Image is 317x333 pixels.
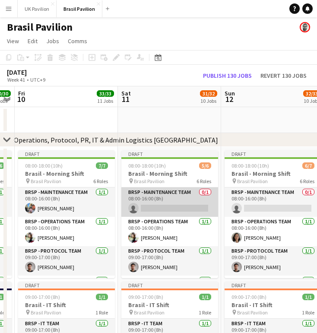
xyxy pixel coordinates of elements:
span: View [7,37,19,45]
app-job-card: Draft08:00-18:00 (10h)7/7Brasil - Morning Shift Brasil Pavilion6 RolesBRSP - Maintenance Team1/10... [18,150,115,278]
app-card-role: BRSP - Operations Team1/108:00-16:00 (8h)[PERSON_NAME] [18,217,115,246]
span: Sat [121,89,131,97]
span: 7/7 [96,162,108,169]
div: Draft [18,282,115,289]
a: Jobs [43,35,63,47]
h3: Brasil - IT Shift [18,301,115,309]
span: 6/7 [302,162,314,169]
span: 08:00-18:00 (10h) [25,162,63,169]
span: 1 Role [302,309,314,316]
a: View [3,35,22,47]
div: [DATE] [7,68,65,76]
div: 11 Jobs [97,98,114,104]
span: Week 41 [5,76,27,83]
span: 08:00-18:00 (10h) [231,162,269,169]
span: 1/1 [302,294,314,300]
span: Brasil Pavilion [237,178,268,184]
span: 11 [120,94,131,104]
span: 1 Role [199,309,211,316]
a: Edit [24,35,41,47]
span: 08:00-18:00 (10h) [128,162,166,169]
h3: Brasil - Morning Shift [18,170,115,178]
button: UK Pavilion [18,0,57,17]
h3: Brasil - IT Shift [121,301,218,309]
span: Sun [225,89,235,97]
span: 6 Roles [197,178,211,184]
span: Brasil Pavilion [134,309,165,316]
app-job-card: Draft08:00-18:00 (10h)5/6Brasil - Morning Shift Brasil Pavilion6 RolesBRSP - Maintenance Team0/10... [121,150,218,278]
span: Brasil Pavilion [134,178,165,184]
div: UTC+9 [30,76,45,83]
span: 31/32 [200,90,217,97]
span: Jobs [46,37,59,45]
app-card-role: BRSP - Admin & Logistics Team1/1 [121,276,218,305]
h1: Brasil Pavilion [7,21,73,34]
span: 6 Roles [300,178,314,184]
app-card-role: BRSP - Operations Team1/108:00-16:00 (8h)[PERSON_NAME] [121,217,218,246]
a: Comms [64,35,91,47]
span: 09:00-17:00 (8h) [231,294,266,300]
div: Draft [121,282,218,289]
span: 1/1 [199,294,211,300]
div: Draft [18,150,115,157]
app-user-avatar: Christophe Leroy [300,22,310,32]
app-card-role: BRSP - Maintenance Team1/108:00-16:00 (8h)[PERSON_NAME] [18,187,115,217]
button: Brasil Pavilion [57,0,102,17]
app-card-role: BRSP - Protocol Team1/109:00-17:00 (8h)[PERSON_NAME] [18,246,115,276]
span: 12 [223,94,235,104]
span: 10 [17,94,25,104]
span: 1/1 [96,294,108,300]
span: 6 Roles [93,178,108,184]
span: 1 Role [95,309,108,316]
app-card-role: BRSP - Protocol Team1/109:00-17:00 (8h)[PERSON_NAME] [121,246,218,276]
span: Brasil Pavilion [31,178,61,184]
button: Revert 130 jobs [257,71,310,80]
h3: Brasil - Morning Shift [121,170,218,178]
span: Brasil Pavilion [237,309,268,316]
span: Comms [68,37,87,45]
div: 10 Jobs [200,98,217,104]
span: 5/6 [199,162,211,169]
app-card-role: BRSP - Admin & Logistics Team1/1 [18,276,115,305]
button: Publish 130 jobs [200,71,255,80]
span: Brasil Pavilion [31,309,61,316]
span: Fri [18,89,25,97]
span: Edit [28,37,38,45]
span: 33/33 [97,90,114,97]
app-card-role: BRSP - Maintenance Team0/108:00-16:00 (8h) [121,187,218,217]
span: 09:00-17:00 (8h) [128,294,163,300]
div: Operations, Protocol, PR, IT & Admin Logistics [GEOGRAPHIC_DATA] [14,136,218,144]
span: 09:00-17:00 (8h) [25,294,60,300]
div: Draft [121,150,218,157]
